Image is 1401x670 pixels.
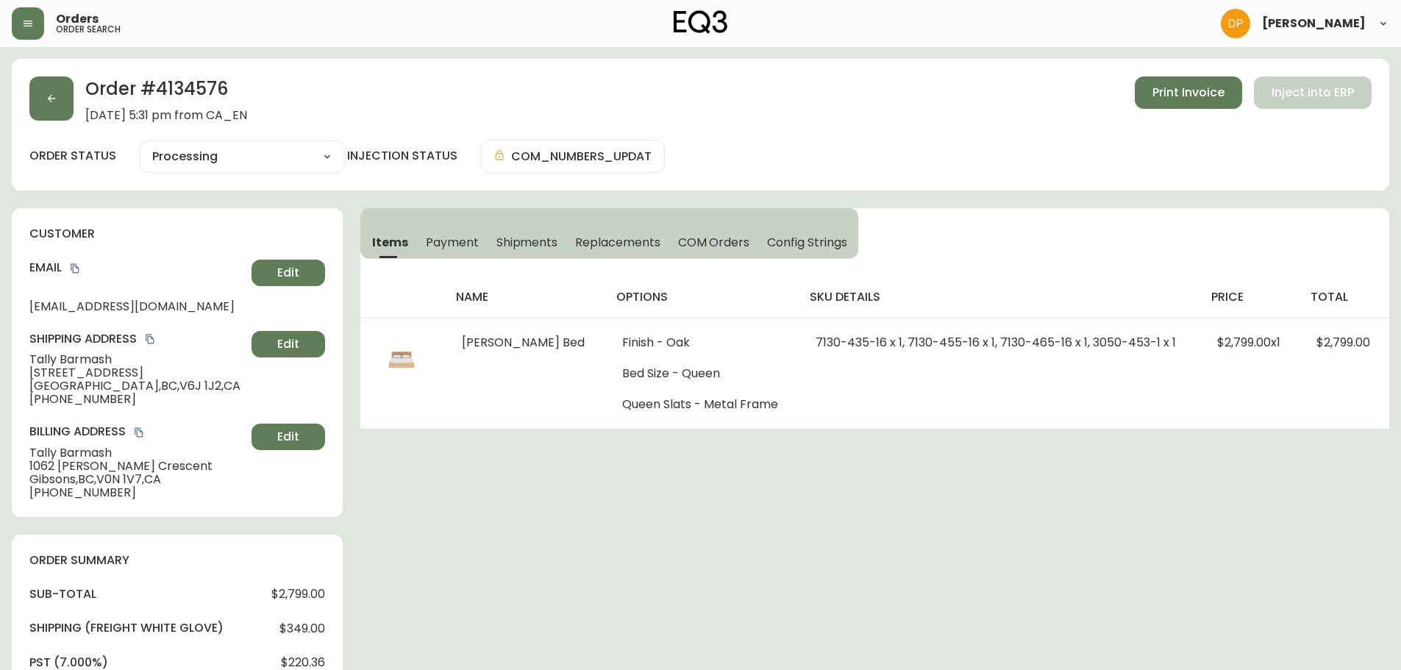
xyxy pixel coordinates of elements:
button: Edit [252,260,325,286]
button: Edit [252,424,325,450]
span: [PHONE_NUMBER] [29,393,246,406]
img: 7130-435-13-400-1-cliuqinbw0f1w0122i7rupzrm.jpg [378,336,425,383]
span: $220.36 [281,656,325,669]
button: copy [132,425,146,440]
li: Bed Size - Queen [622,367,781,380]
button: copy [143,332,157,346]
h4: Shipping Address [29,331,246,347]
span: Payment [426,235,479,250]
span: $2,799.00 [271,588,325,601]
h4: sku details [810,289,1187,305]
span: [PERSON_NAME] Bed [462,334,585,351]
span: Replacements [575,235,660,250]
li: Queen Slats - Metal Frame [622,398,781,411]
button: copy [68,261,82,276]
h4: order summary [29,552,325,569]
h4: customer [29,226,325,242]
span: [DATE] 5:31 pm from CA_EN [85,109,247,122]
span: Tally Barmash [29,353,246,366]
span: [STREET_ADDRESS] [29,366,246,379]
img: b0154ba12ae69382d64d2f3159806b19 [1221,9,1250,38]
h4: Email [29,260,246,276]
span: Print Invoice [1152,85,1224,101]
h4: name [456,289,593,305]
span: [PHONE_NUMBER] [29,486,246,499]
span: $349.00 [279,622,325,635]
h4: injection status [347,148,457,164]
span: Edit [277,265,299,281]
img: logo [674,10,728,34]
button: Edit [252,331,325,357]
span: [PERSON_NAME] [1262,18,1366,29]
span: [GEOGRAPHIC_DATA] , BC , V6J 1J2 , CA [29,379,246,393]
button: Print Invoice [1135,76,1242,109]
h4: sub-total [29,586,96,602]
span: 1062 [PERSON_NAME] Crescent [29,460,246,473]
h4: Billing Address [29,424,246,440]
h4: Shipping ( Freight White Glove ) [29,620,224,636]
h2: Order # 4134576 [85,76,247,109]
span: Config Strings [767,235,846,250]
span: Shipments [496,235,558,250]
span: $2,799.00 x 1 [1217,334,1280,351]
span: [EMAIL_ADDRESS][DOMAIN_NAME] [29,300,246,313]
span: Gibsons , BC , V0N 1V7 , CA [29,473,246,486]
span: Items [372,235,408,250]
li: Finish - Oak [622,336,781,349]
span: Edit [277,336,299,352]
h4: options [616,289,787,305]
span: Orders [56,13,99,25]
h4: total [1311,289,1377,305]
span: 7130-435-16 x 1, 7130-455-16 x 1, 7130-465-16 x 1, 3050-453-1 x 1 [816,334,1176,351]
h5: order search [56,25,121,34]
h4: price [1211,289,1288,305]
span: $2,799.00 [1316,334,1370,351]
span: Tally Barmash [29,446,246,460]
label: order status [29,148,116,164]
span: Edit [277,429,299,445]
span: COM Orders [678,235,750,250]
